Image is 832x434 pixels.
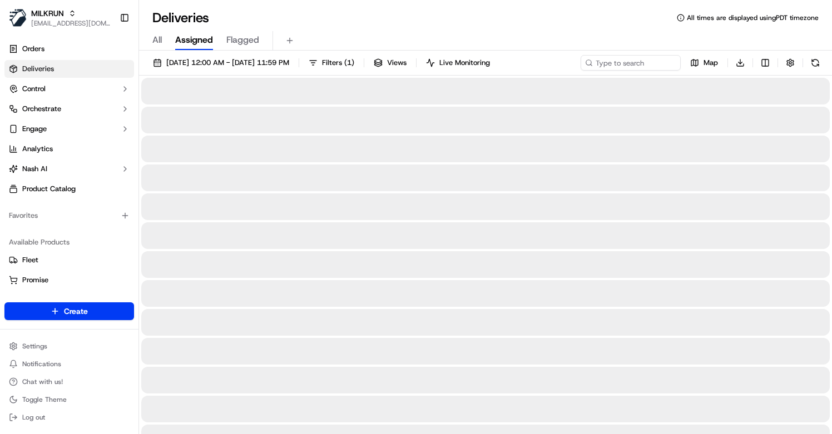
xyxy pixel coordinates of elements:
[687,13,819,22] span: All times are displayed using PDT timezone
[90,157,183,177] a: 💻API Documentation
[175,33,213,47] span: Assigned
[22,413,45,422] span: Log out
[22,161,85,172] span: Knowledge Base
[111,188,135,197] span: Pylon
[22,342,47,351] span: Settings
[4,160,134,178] button: Nash AI
[38,117,141,126] div: We're available if you need us!
[4,338,134,354] button: Settings
[22,84,46,94] span: Control
[704,58,718,68] span: Map
[29,72,200,83] input: Got a question? Start typing here...
[11,44,202,62] p: Welcome 👋
[22,377,63,386] span: Chat with us!
[387,58,407,68] span: Views
[4,356,134,372] button: Notifications
[4,410,134,425] button: Log out
[7,157,90,177] a: 📗Knowledge Base
[4,271,134,289] button: Promise
[4,251,134,269] button: Fleet
[11,106,31,126] img: 1736555255976-a54dd68f-1ca7-489b-9aae-adbdc363a1c4
[4,180,134,198] a: Product Catalog
[9,275,130,285] a: Promise
[22,275,48,285] span: Promise
[9,255,130,265] a: Fleet
[94,162,103,171] div: 💻
[152,9,209,27] h1: Deliveries
[808,55,823,71] button: Refresh
[4,40,134,58] a: Orders
[189,109,202,123] button: Start new chat
[22,395,67,404] span: Toggle Theme
[11,11,33,33] img: Nash
[439,58,490,68] span: Live Monitoring
[4,140,134,158] a: Analytics
[64,306,88,317] span: Create
[4,374,134,390] button: Chat with us!
[22,124,47,134] span: Engage
[685,55,723,71] button: Map
[31,19,111,28] button: [EMAIL_ADDRESS][DOMAIN_NAME]
[4,80,134,98] button: Control
[4,233,134,251] div: Available Products
[11,162,20,171] div: 📗
[105,161,179,172] span: API Documentation
[369,55,412,71] button: Views
[344,58,354,68] span: ( 1 )
[152,33,162,47] span: All
[22,184,76,194] span: Product Catalog
[22,164,47,174] span: Nash AI
[4,60,134,78] a: Deliveries
[22,360,61,368] span: Notifications
[78,188,135,197] a: Powered byPylon
[304,55,359,71] button: Filters(1)
[4,120,134,138] button: Engage
[22,255,38,265] span: Fleet
[226,33,259,47] span: Flagged
[22,64,54,74] span: Deliveries
[166,58,289,68] span: [DATE] 12:00 AM - [DATE] 11:59 PM
[38,106,182,117] div: Start new chat
[9,9,27,27] img: MILKRUN
[22,44,44,54] span: Orders
[148,55,294,71] button: [DATE] 12:00 AM - [DATE] 11:59 PM
[4,392,134,407] button: Toggle Theme
[4,302,134,320] button: Create
[4,207,134,225] div: Favorites
[4,4,115,31] button: MILKRUNMILKRUN[EMAIL_ADDRESS][DOMAIN_NAME]
[322,58,354,68] span: Filters
[581,55,681,71] input: Type to search
[22,104,61,114] span: Orchestrate
[4,100,134,118] button: Orchestrate
[22,144,53,154] span: Analytics
[31,8,64,19] button: MILKRUN
[421,55,495,71] button: Live Monitoring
